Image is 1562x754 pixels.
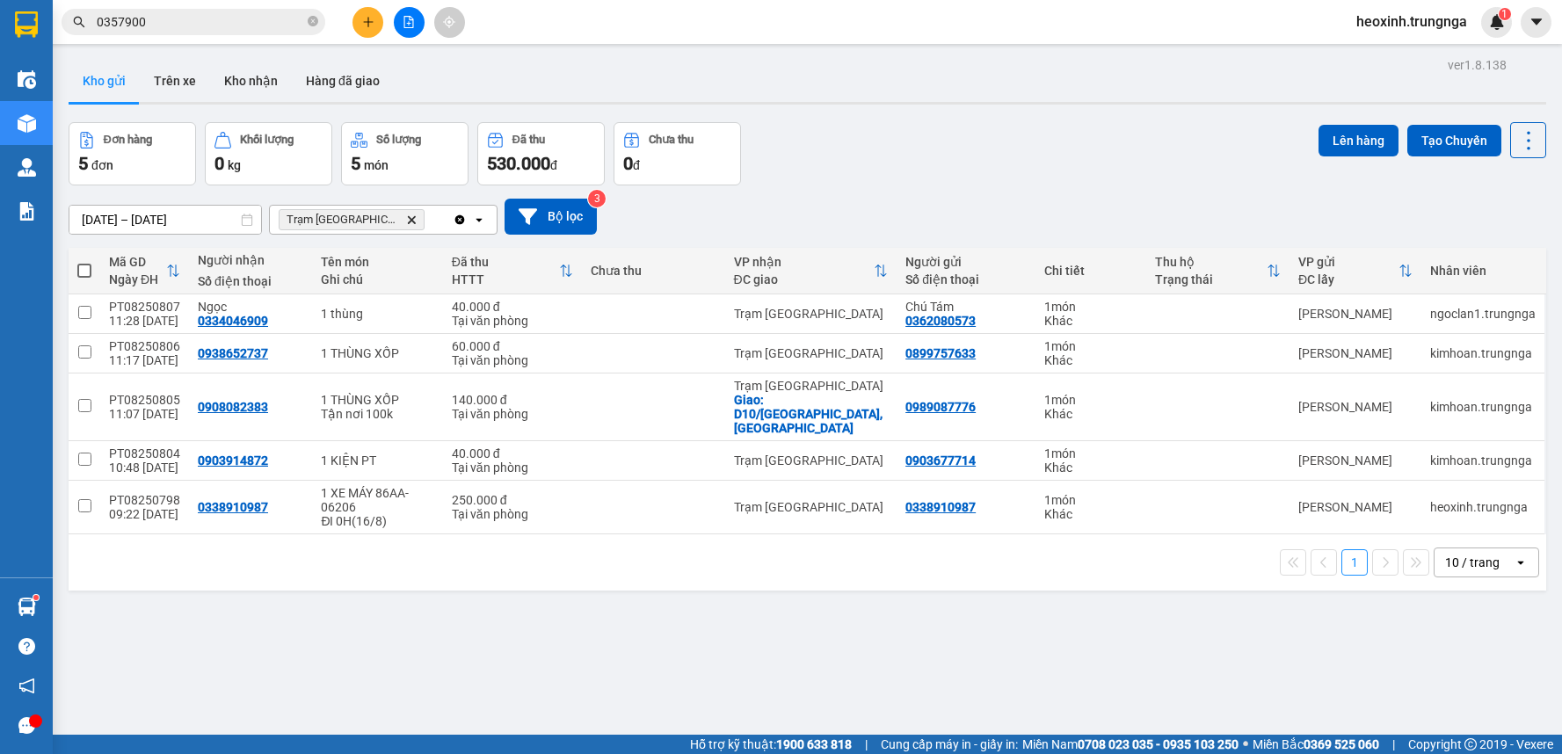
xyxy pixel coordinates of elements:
th: Toggle SortBy [443,248,582,294]
span: Trạm Sài Gòn [287,213,399,227]
button: aim [434,7,465,38]
span: đ [633,158,640,172]
span: món [364,158,389,172]
span: message [18,717,35,734]
div: 40.000 đ [452,446,573,460]
div: Khác [1044,353,1137,367]
div: ĐC lấy [1298,272,1399,286]
button: 1 [1341,549,1368,576]
div: Tại văn phòng [452,314,573,328]
div: 0903677714 [905,453,976,468]
div: ver 1.8.138 [1448,55,1507,75]
div: 1 KIỆN PT [321,453,433,468]
span: question-circle [18,638,35,655]
div: 1 XE MÁY 86AA-06206 [321,486,433,514]
th: Toggle SortBy [725,248,897,294]
span: Cung cấp máy in - giấy in: [881,735,1018,754]
div: kimhoan.trungnga [1430,346,1536,360]
div: 40.000 đ [452,300,573,314]
button: Bộ lọc [505,199,597,235]
th: Toggle SortBy [100,248,189,294]
div: 1 món [1044,393,1137,407]
div: 0338910987 [198,500,268,514]
div: Đã thu [452,255,559,269]
div: Trạm [GEOGRAPHIC_DATA] [734,453,889,468]
div: 11:17 [DATE] [109,353,180,367]
svg: Clear all [453,213,467,227]
div: kimhoan.trungnga [1430,400,1536,414]
img: icon-new-feature [1489,14,1505,30]
div: Giao: D10/891 Quốc Lộ 1A, Tân Tạo, Bình Tân [734,393,889,435]
th: Toggle SortBy [1290,248,1421,294]
div: Người nhận [198,253,303,267]
div: 1 món [1044,493,1137,507]
div: Số điện thoại [905,272,1027,286]
span: đ [550,158,557,172]
img: logo-vxr [15,11,38,38]
button: Số lượng5món [341,122,469,185]
sup: 1 [33,595,39,600]
span: Miền Bắc [1253,735,1379,754]
button: Chưa thu0đ [614,122,741,185]
div: Trạm [GEOGRAPHIC_DATA] [734,346,889,360]
div: PT08250804 [109,446,180,460]
button: plus [352,7,383,38]
div: Chú Tám [905,300,1027,314]
img: warehouse-icon [18,598,36,616]
div: ĐI 0H(16/8) [321,514,433,528]
div: heoxinh.trungnga [1430,500,1536,514]
button: Tạo Chuyến [1407,125,1501,156]
div: Mã GD [109,255,166,269]
div: Trạng thái [1155,272,1267,286]
div: Khác [1044,407,1137,421]
button: Đơn hàng5đơn [69,122,196,185]
div: Thu hộ [1155,255,1267,269]
span: Trạm Sài Gòn, close by backspace [279,209,425,230]
strong: 0708 023 035 - 0935 103 250 [1078,737,1239,751]
div: PT08250805 [109,393,180,407]
button: Lên hàng [1319,125,1399,156]
div: [PERSON_NAME] [1298,307,1413,321]
img: warehouse-icon [18,158,36,177]
img: warehouse-icon [18,70,36,89]
sup: 1 [1499,8,1511,20]
span: 0 [214,153,224,174]
div: Tại văn phòng [452,507,573,521]
button: Hàng đã giao [292,60,394,102]
div: 10:48 [DATE] [109,460,180,475]
div: Khác [1044,460,1137,475]
span: 5 [351,153,360,174]
svg: open [1514,555,1528,569]
div: 11:28 [DATE] [109,314,180,328]
span: notification [18,678,35,694]
div: 1 món [1044,339,1137,353]
button: Khối lượng0kg [205,122,332,185]
span: | [1392,735,1395,754]
div: 10 / trang [1445,554,1500,571]
div: Nhân viên [1430,264,1536,278]
span: aim [443,16,455,28]
div: PT08250807 [109,300,180,314]
span: Miền Nam [1022,735,1239,754]
div: 1 món [1044,446,1137,460]
button: Trên xe [140,60,210,102]
div: Tại văn phòng [452,407,573,421]
div: 11:07 [DATE] [109,407,180,421]
div: 1 THÙNG XỐP [321,393,433,407]
input: Selected Trạm Sài Gòn. [428,211,430,228]
svg: open [472,213,486,227]
svg: Delete [406,214,417,225]
div: Người gửi [905,255,1027,269]
div: Tại văn phòng [452,353,573,367]
span: ⚪️ [1243,741,1248,748]
div: 0903914872 [198,453,268,468]
span: 530.000 [487,153,550,174]
div: PT08250806 [109,339,180,353]
div: 1 THÙNG XỐP [321,346,433,360]
div: VP nhận [734,255,875,269]
img: warehouse-icon [18,114,36,133]
span: file-add [403,16,415,28]
span: 0 [623,153,633,174]
div: kimhoan.trungnga [1430,453,1536,468]
div: Tại văn phòng [452,460,573,475]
